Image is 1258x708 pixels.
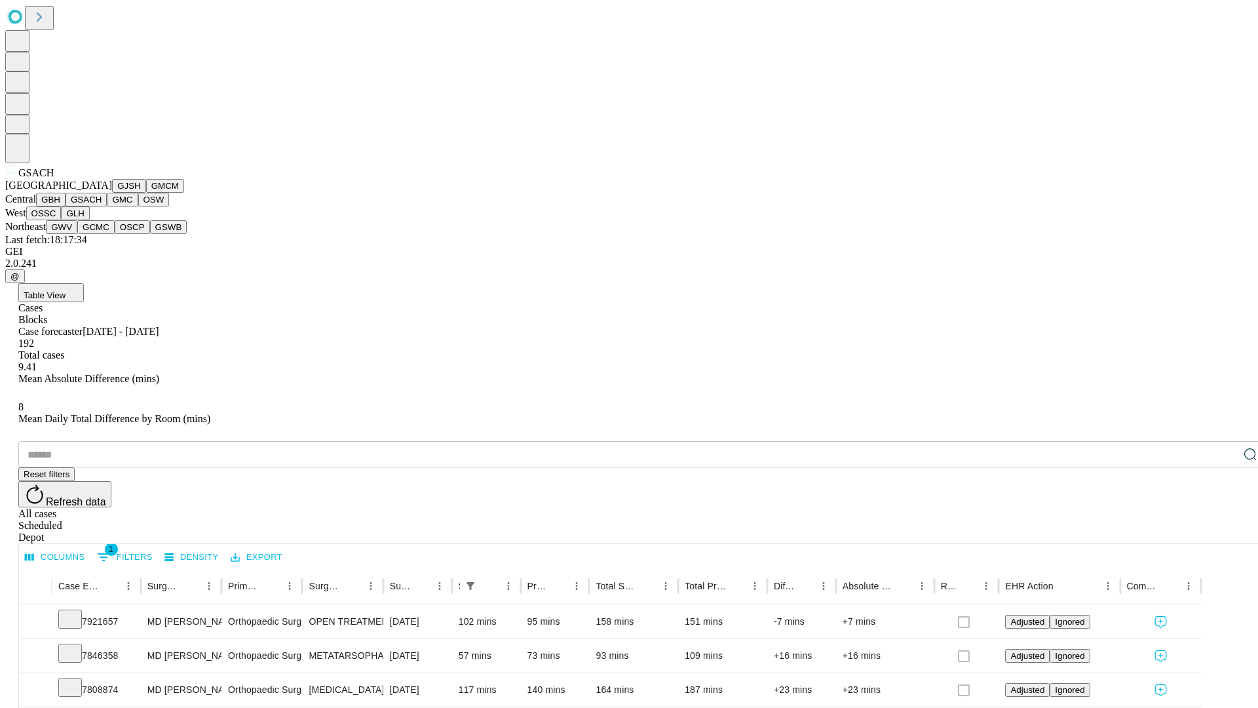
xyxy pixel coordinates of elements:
[1010,685,1044,695] span: Adjusted
[796,577,814,595] button: Sort
[481,577,499,595] button: Sort
[527,673,583,707] div: 140 mins
[459,581,460,591] div: Scheduled In Room Duration
[18,349,64,361] span: Total cases
[913,577,931,595] button: Menu
[1127,581,1160,591] div: Comments
[596,639,672,673] div: 93 mins
[746,577,764,595] button: Menu
[119,577,138,595] button: Menu
[390,605,446,639] div: [DATE]
[459,605,514,639] div: 102 mins
[150,220,187,234] button: GSWB
[18,167,54,178] span: GSACH
[1055,577,1073,595] button: Sort
[147,673,215,707] div: MD [PERSON_NAME] [PERSON_NAME] Md
[66,193,107,206] button: GSACH
[228,605,295,639] div: Orthopaedic Surgery
[280,577,299,595] button: Menu
[567,577,586,595] button: Menu
[390,639,446,673] div: [DATE]
[1005,615,1050,629] button: Adjusted
[26,679,45,702] button: Expand
[115,220,150,234] button: OSCP
[390,581,411,591] div: Surgery Date
[1055,651,1084,661] span: Ignored
[685,673,761,707] div: 187 mins
[77,220,115,234] button: GCMC
[1050,683,1090,697] button: Ignored
[727,577,746,595] button: Sort
[843,605,928,639] div: +7 mins
[5,246,1253,258] div: GEI
[61,206,89,220] button: GLH
[596,605,672,639] div: 158 mins
[18,413,210,424] span: Mean Daily Total Difference by Room (mins)
[5,221,46,232] span: Northeast
[18,283,84,302] button: Table View
[461,577,480,595] div: 1 active filter
[228,639,295,673] div: Orthopaedic Surgery
[941,581,958,591] div: Resolved in EHR
[147,581,180,591] div: Surgeon Name
[105,543,118,556] span: 1
[1005,649,1050,663] button: Adjusted
[1055,617,1084,627] span: Ignored
[146,179,184,193] button: GMCM
[36,193,66,206] button: GBH
[83,326,159,337] span: [DATE] - [DATE]
[5,180,112,191] span: [GEOGRAPHIC_DATA]
[18,401,24,412] span: 8
[527,605,583,639] div: 95 mins
[527,581,548,591] div: Predicted In Room Duration
[309,605,376,639] div: OPEN TREATMENT OF DISTAL TIBIOFIBULAR JOINT [MEDICAL_DATA]
[24,290,66,300] span: Table View
[1161,577,1179,595] button: Sort
[685,639,761,673] div: 109 mins
[309,581,341,591] div: Surgery Name
[1005,683,1050,697] button: Adjusted
[112,179,146,193] button: GJSH
[228,581,261,591] div: Primary Service
[527,639,583,673] div: 73 mins
[685,605,761,639] div: 151 mins
[1179,577,1198,595] button: Menu
[843,581,893,591] div: Absolute Difference
[227,547,286,568] button: Export
[22,547,88,568] button: Select columns
[181,577,200,595] button: Sort
[657,577,675,595] button: Menu
[959,577,977,595] button: Sort
[774,581,795,591] div: Difference
[147,639,215,673] div: MD [PERSON_NAME] [PERSON_NAME] Md
[596,673,672,707] div: 164 mins
[5,193,36,205] span: Central
[774,639,829,673] div: +16 mins
[774,673,829,707] div: +23 mins
[24,469,69,479] span: Reset filters
[499,577,518,595] button: Menu
[1050,615,1090,629] button: Ignored
[1005,581,1053,591] div: EHR Action
[1099,577,1117,595] button: Menu
[18,338,34,349] span: 192
[549,577,567,595] button: Sort
[362,577,380,595] button: Menu
[343,577,362,595] button: Sort
[459,673,514,707] div: 117 mins
[46,496,106,507] span: Refresh data
[843,639,928,673] div: +16 mins
[5,269,25,283] button: @
[26,206,62,220] button: OSSC
[596,581,637,591] div: Total Scheduled Duration
[58,605,134,639] div: 7921657
[26,645,45,668] button: Expand
[58,581,100,591] div: Case Epic Id
[309,639,376,673] div: METATARSOPHALANGEAL [MEDICAL_DATA] GREAT TOE
[200,577,218,595] button: Menu
[412,577,430,595] button: Sort
[430,577,449,595] button: Menu
[147,605,215,639] div: MD [PERSON_NAME] [PERSON_NAME] Md
[10,271,20,281] span: @
[390,673,446,707] div: [DATE]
